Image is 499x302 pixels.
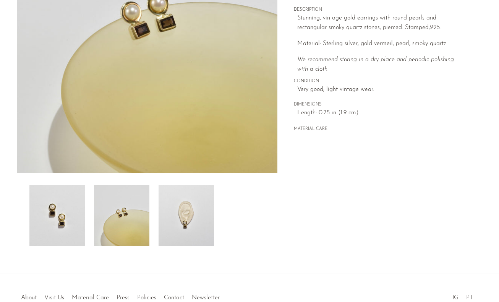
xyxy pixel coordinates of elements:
[159,185,214,246] img: Smoky Quartz Pearl Earrings
[452,295,458,301] a: IG
[297,108,466,118] span: Length: 0.75 in (1.9 cm)
[294,101,466,108] span: DIMENSIONS
[72,295,109,301] a: Material Care
[297,13,466,33] p: Stunning, vintage gold earrings with round pearls and rectangular smoky quartz stones, pierced. S...
[294,78,466,85] span: CONDITION
[294,127,327,132] button: MATERIAL CARE
[466,295,473,301] a: PT
[94,185,149,246] img: Smoky Quartz Pearl Earrings
[44,295,64,301] a: Visit Us
[297,85,466,95] span: Very good; light vintage wear.
[29,185,85,246] img: Smoky Quartz Pearl Earrings
[21,295,37,301] a: About
[430,24,441,31] em: 925.
[297,57,454,73] i: We recommend storing in a dry place and periodic polishing with a cloth.
[137,295,156,301] a: Policies
[294,6,466,13] span: DESCRIPTION
[164,295,184,301] a: Contact
[297,39,466,49] p: Material: Sterling silver, gold vermeil, pearl, smoky quartz.
[117,295,130,301] a: Press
